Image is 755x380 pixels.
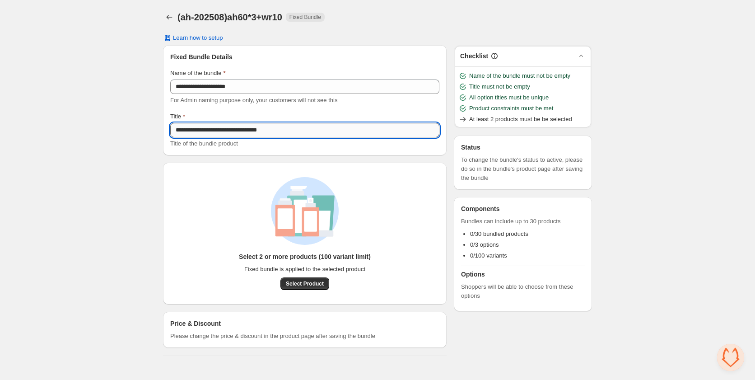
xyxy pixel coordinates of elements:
span: 0/100 variants [470,252,507,259]
span: Bundles can include up to 30 products [461,217,585,226]
span: Fixed Bundle [289,14,321,21]
button: Learn how to setup [158,32,228,44]
h3: Fixed Bundle Details [170,52,439,61]
h3: Select 2 or more products (100 variant limit) [239,252,371,261]
span: 0/30 bundled products [470,230,528,237]
span: Name of the bundle must not be empty [469,71,570,80]
span: Product constraints must be met [469,104,553,113]
a: 开放式聊天 [717,344,744,371]
span: Learn how to setup [173,34,223,42]
span: Title of the bundle product [170,140,238,147]
button: Select Product [280,277,329,290]
button: Back [163,11,176,23]
h3: Price & Discount [170,319,221,328]
span: 0/3 options [470,241,499,248]
span: Select Product [286,280,324,287]
span: Shoppers will be able to choose from these options [461,282,585,300]
h3: Components [461,204,500,213]
label: Title [170,112,185,121]
span: Please change the price & discount in the product page after saving the bundle [170,332,375,341]
h1: (ah-202508)ah60*3+wr10 [177,12,282,23]
span: To change the bundle's status to active, please do so in the bundle's product page after saving t... [461,155,585,183]
h3: Status [461,143,585,152]
h3: Options [461,270,585,279]
h3: Checklist [460,52,488,61]
span: At least 2 products must be be selected [469,115,572,124]
label: Name of the bundle [170,69,226,78]
span: Fixed bundle is applied to the selected product [244,265,365,274]
span: For Admin naming purpose only, your customers will not see this [170,97,337,103]
span: All option titles must be unique [469,93,549,102]
span: Title must not be empty [469,82,530,91]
